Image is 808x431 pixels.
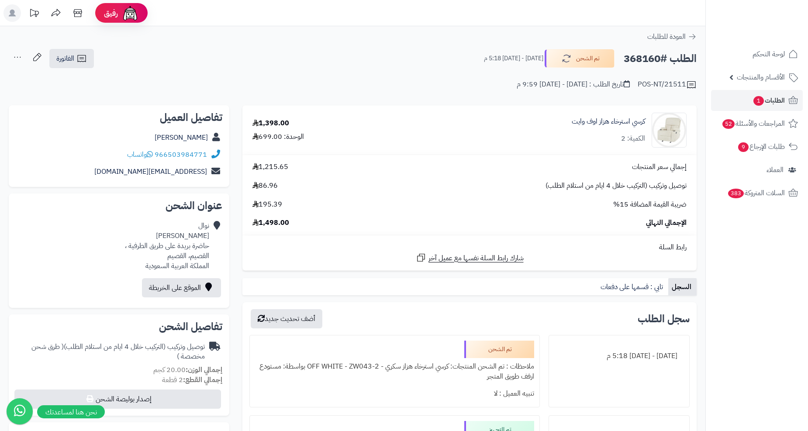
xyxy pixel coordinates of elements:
[252,218,289,228] span: 1,498.00
[646,218,687,228] span: الإجمالي النهائي
[554,348,684,365] div: [DATE] - [DATE] 5:18 م
[749,24,800,43] img: logo-2.png
[252,118,289,128] div: 1,398.00
[252,181,278,191] span: 86.96
[153,365,222,375] small: 20.00 كجم
[711,183,803,203] a: السلات المتروكة383
[737,71,785,83] span: الأقسام والمنتجات
[16,112,222,123] h2: تفاصيل العميل
[49,49,94,68] a: الفاتورة
[155,149,207,160] a: 966503984771
[246,242,693,252] div: رابط السلة
[142,278,221,297] a: الموقع على الخريطة
[31,341,205,362] span: ( طرق شحن مخصصة )
[632,162,687,172] span: إجمالي سعر المنتجات
[517,79,630,90] div: تاريخ الطلب : [DATE] - [DATE] 9:59 م
[16,321,222,332] h2: تفاصيل الشحن
[624,50,697,68] h2: الطلب #368160
[722,117,785,130] span: المراجعات والأسئلة
[16,342,205,362] div: توصيل وتركيب (التركيب خلال 4 ايام من استلام الطلب)
[738,142,749,152] span: 9
[711,90,803,111] a: الطلبات1
[711,159,803,180] a: العملاء
[647,31,686,42] span: العودة للطلبات
[23,4,45,24] a: تحديثات المنصة
[753,48,785,60] span: لوحة التحكم
[572,117,645,127] a: كرسي استرخاء هزاز اوف وايت
[104,8,118,18] span: رفيق
[252,162,288,172] span: 1,215.65
[252,200,282,210] span: 195.39
[727,187,785,199] span: السلات المتروكة
[14,390,221,409] button: إصدار بوليصة الشحن
[753,94,785,107] span: الطلبات
[251,309,322,328] button: أضف تحديث جديد
[416,252,524,263] a: شارك رابط السلة نفسها مع عميل آخر
[252,132,304,142] div: الوحدة: 699.00
[753,96,764,106] span: 1
[767,164,784,176] span: العملاء
[155,132,208,143] a: [PERSON_NAME]
[728,189,744,198] span: 383
[546,181,687,191] span: توصيل وتركيب (التركيب خلال 4 ايام من استلام الطلب)
[638,314,690,324] h3: سجل الطلب
[125,221,209,271] div: نوال [PERSON_NAME] حاضرة بريدة على طريق الطرفية ، القصيم، القصيم المملكة العربية السعودية
[711,44,803,65] a: لوحة التحكم
[484,54,543,63] small: [DATE] - [DATE] 5:18 م
[16,200,222,211] h2: عنوان الشحن
[613,200,687,210] span: ضريبة القيمة المضافة 15%
[94,166,207,177] a: [EMAIL_ADDRESS][DOMAIN_NAME]
[652,113,686,148] img: 1737964704-110102050045-90x90.jpg
[255,385,534,402] div: تنبيه العميل : لا
[162,375,222,385] small: 2 قطعة
[464,341,534,358] div: تم الشحن
[183,375,222,385] strong: إجمالي القطع:
[621,134,645,144] div: الكمية: 2
[722,119,735,129] span: 52
[255,358,534,385] div: ملاحظات : تم الشحن المنتجات: كرسي استرخاء هزاز سكري - OFF WHITE - ZW043-2 بواسطة: مستودع ارفف طوي...
[186,365,222,375] strong: إجمالي الوزن:
[668,278,697,296] a: السجل
[737,141,785,153] span: طلبات الإرجاع
[545,49,615,68] button: تم الشحن
[428,253,524,263] span: شارك رابط السلة نفسها مع عميل آخر
[647,31,697,42] a: العودة للطلبات
[127,149,153,160] a: واتساب
[711,136,803,157] a: طلبات الإرجاع9
[121,4,139,22] img: ai-face.png
[56,53,74,64] span: الفاتورة
[638,79,697,90] div: POS-NT/21511
[597,278,668,296] a: تابي : قسمها على دفعات
[711,113,803,134] a: المراجعات والأسئلة52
